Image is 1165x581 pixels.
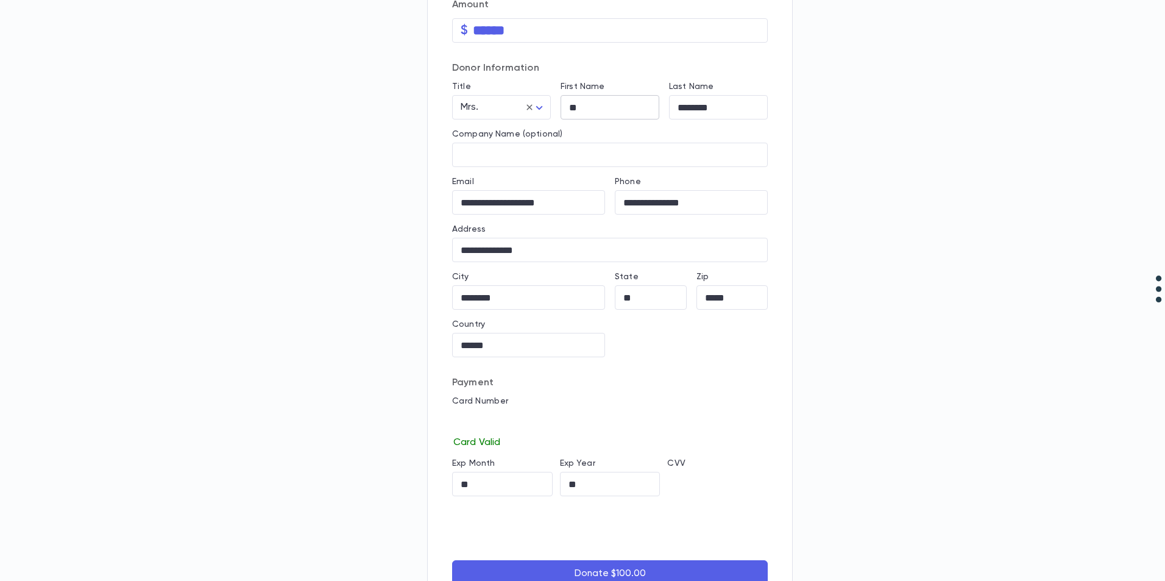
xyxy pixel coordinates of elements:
[696,272,709,282] label: Zip
[452,377,768,389] p: Payment
[452,62,768,74] p: Donor Information
[452,434,768,449] p: Card Valid
[452,82,471,91] label: Title
[615,272,639,282] label: State
[452,177,474,187] label: Email
[452,319,485,329] label: Country
[461,24,468,37] p: $
[452,410,768,434] iframe: card
[452,396,768,406] p: Card Number
[615,177,641,187] label: Phone
[452,129,562,139] label: Company Name (optional)
[461,102,479,112] span: Mrs.
[452,272,469,282] label: City
[560,458,595,468] label: Exp Year
[667,472,768,496] iframe: cvv
[452,458,495,468] label: Exp Month
[669,82,714,91] label: Last Name
[452,96,551,119] div: Mrs.
[452,224,486,234] label: Address
[561,82,604,91] label: First Name
[667,458,768,468] p: CVV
